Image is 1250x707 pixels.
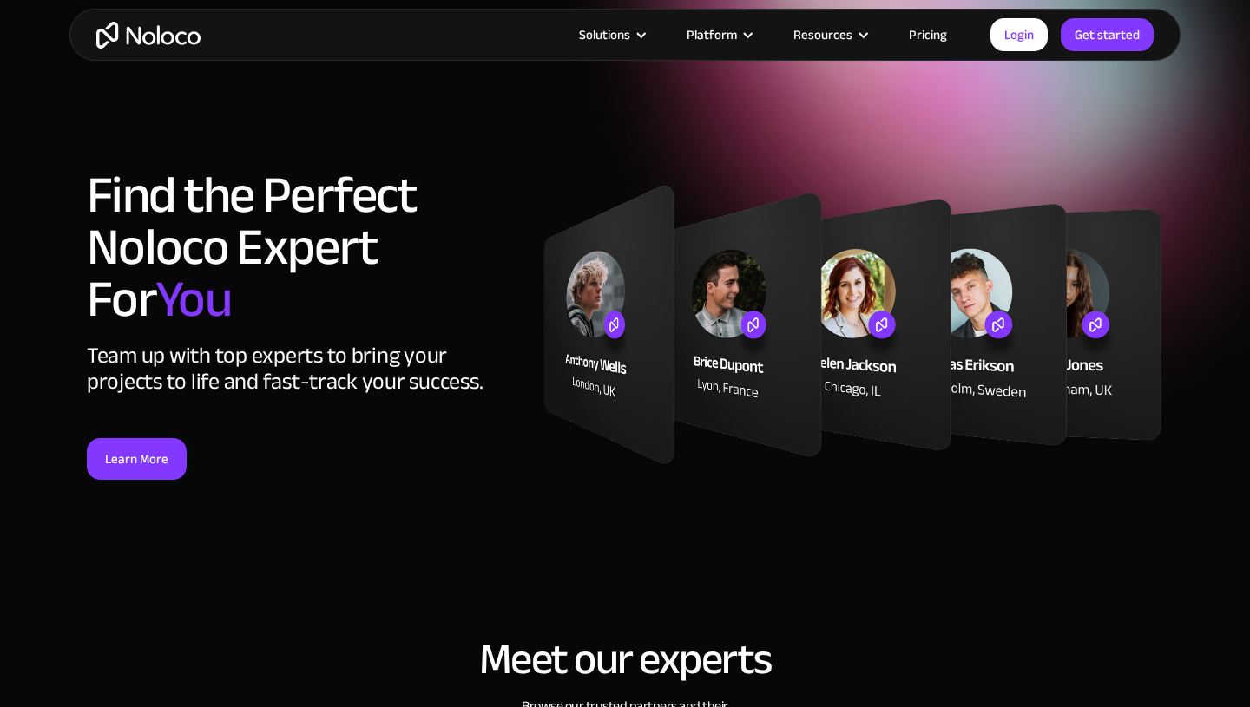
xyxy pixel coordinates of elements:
[87,636,1163,683] h2: Meet our experts
[687,23,737,46] div: Platform
[579,23,630,46] div: Solutions
[772,23,887,46] div: Resources
[665,23,772,46] div: Platform
[793,23,852,46] div: Resources
[96,22,201,49] a: home
[887,23,969,46] a: Pricing
[557,23,665,46] div: Solutions
[87,343,525,395] div: Team up with top experts to bring your projects to life and fast-track your success.
[155,251,231,348] span: You
[87,169,525,325] h1: Find the Perfect Noloco Expert For
[1061,18,1154,51] a: Get started
[87,438,187,480] a: Learn More
[990,18,1048,51] a: Login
